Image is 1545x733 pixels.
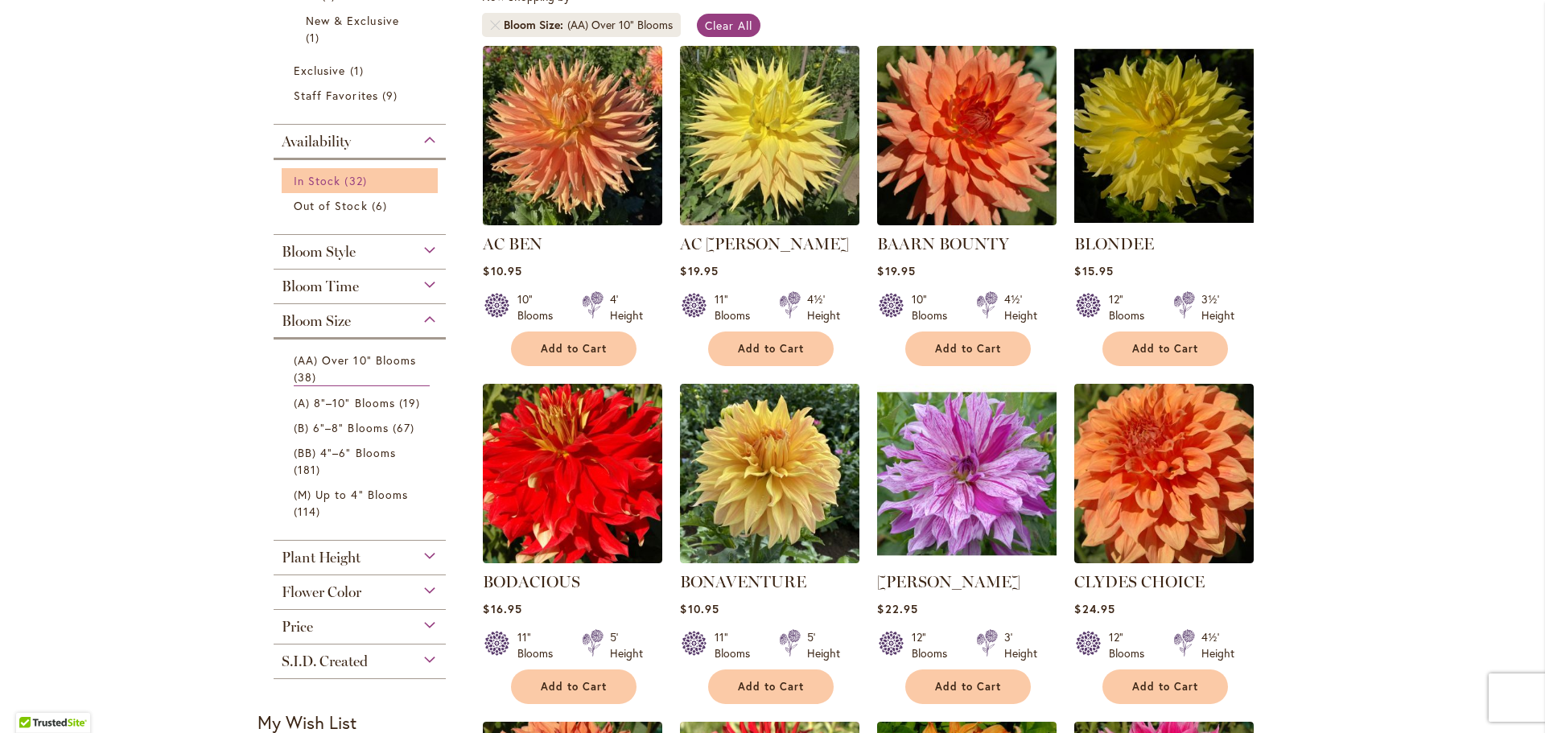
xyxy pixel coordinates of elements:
span: Add to Cart [738,342,804,356]
div: 12" Blooms [1109,291,1154,323]
img: Brandon Michael [877,384,1057,563]
span: 19 [399,394,424,411]
span: 32 [344,172,370,189]
span: Bloom Style [282,243,356,261]
span: (BB) 4"–6" Blooms [294,445,396,460]
span: $10.95 [483,263,521,278]
span: Add to Cart [541,342,607,356]
span: (B) 6"–8" Blooms [294,420,389,435]
div: 10" Blooms [517,291,562,323]
span: Bloom Time [282,278,359,295]
div: 11" Blooms [517,629,562,661]
span: (M) Up to 4" Blooms [294,487,408,502]
span: $16.95 [483,601,521,616]
a: (B) 6"–8" Blooms 67 [294,419,430,436]
span: Availability [282,133,351,150]
button: Add to Cart [708,669,834,704]
span: Add to Cart [1132,680,1198,694]
a: Remove Bloom Size (AA) Over 10" Blooms [490,20,500,30]
img: Baarn Bounty [877,46,1057,225]
span: $19.95 [680,263,718,278]
a: BONAVENTURE [680,572,806,591]
img: Clyde's Choice [1074,384,1254,563]
span: Bloom Size [282,312,351,330]
span: Staff Favorites [294,88,378,103]
div: 4½' Height [1201,629,1234,661]
button: Add to Cart [905,669,1031,704]
iframe: Launch Accessibility Center [12,676,57,721]
a: New &amp; Exclusive [306,12,418,46]
span: 38 [294,369,320,385]
a: Exclusive [294,62,430,79]
span: $15.95 [1074,263,1113,278]
a: CLYDES CHOICE [1074,572,1205,591]
div: (AA) Over 10" Blooms [567,17,673,33]
a: BAARN BOUNTY [877,234,1009,253]
span: 6 [372,197,391,214]
span: Add to Cart [935,680,1001,694]
span: $19.95 [877,263,915,278]
a: Staff Favorites [294,87,430,104]
span: Price [282,618,313,636]
a: BODACIOUS [483,551,662,566]
span: Out of Stock [294,198,368,213]
img: BODACIOUS [483,384,662,563]
div: 4' Height [610,291,643,323]
span: Plant Height [282,549,360,566]
img: Bonaventure [680,384,859,563]
span: $10.95 [680,601,719,616]
span: Add to Cart [541,680,607,694]
span: $22.95 [877,601,917,616]
span: (AA) Over 10" Blooms [294,352,416,368]
div: 3½' Height [1201,291,1234,323]
img: AC Jeri [680,46,859,225]
button: Add to Cart [708,331,834,366]
a: BLONDEE [1074,234,1154,253]
div: 12" Blooms [1109,629,1154,661]
div: 11" Blooms [715,629,760,661]
span: 9 [382,87,402,104]
a: (AA) Over 10" Blooms 38 [294,352,430,386]
span: 181 [294,461,324,478]
span: 114 [294,503,324,520]
a: Blondee [1074,213,1254,229]
a: (M) Up to 4" Blooms 114 [294,486,430,520]
a: Out of Stock 6 [294,197,430,214]
a: Bonaventure [680,551,859,566]
span: New & Exclusive [306,13,399,28]
div: 4½' Height [1004,291,1037,323]
button: Add to Cart [511,669,637,704]
a: BODACIOUS [483,572,580,591]
div: 4½' Height [807,291,840,323]
a: In Stock 32 [294,172,430,189]
img: AC BEN [483,46,662,225]
span: Exclusive [294,63,345,78]
a: Clear All [697,14,760,37]
span: (A) 8"–10" Blooms [294,395,395,410]
a: Clyde's Choice [1074,551,1254,566]
a: AC [PERSON_NAME] [680,234,849,253]
button: Add to Cart [1102,331,1228,366]
div: 3' Height [1004,629,1037,661]
button: Add to Cart [1102,669,1228,704]
a: AC BEN [483,234,542,253]
span: 1 [350,62,368,79]
div: 11" Blooms [715,291,760,323]
span: Add to Cart [1132,342,1198,356]
span: Clear All [705,18,752,33]
a: (A) 8"–10" Blooms 19 [294,394,430,411]
div: 10" Blooms [912,291,957,323]
a: [PERSON_NAME] [877,572,1020,591]
span: $24.95 [1074,601,1114,616]
img: Blondee [1074,46,1254,225]
a: (BB) 4"–6" Blooms 181 [294,444,430,478]
span: Bloom Size [504,17,567,33]
span: Flower Color [282,583,361,601]
a: Brandon Michael [877,551,1057,566]
span: S.I.D. Created [282,653,368,670]
div: 5' Height [807,629,840,661]
button: Add to Cart [905,331,1031,366]
div: 12" Blooms [912,629,957,661]
span: 1 [306,29,323,46]
a: Baarn Bounty [877,213,1057,229]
